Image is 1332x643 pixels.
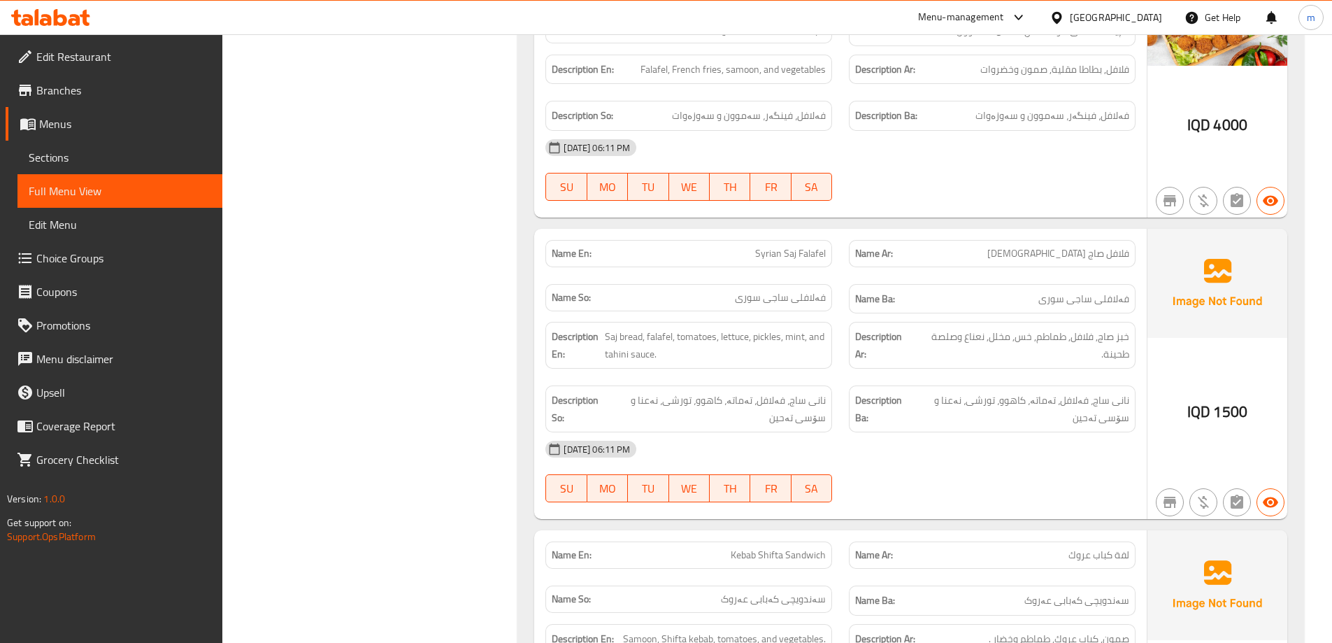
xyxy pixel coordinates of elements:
[750,173,791,201] button: FR
[755,246,826,261] span: Syrian Saj Falafel
[1147,229,1287,338] img: Ae5nvW7+0k+MAAAAAElFTkSuQmCC
[36,384,211,401] span: Upsell
[29,149,211,166] span: Sections
[672,107,826,125] span: فەلافل، فینگەر، سەموون و سەوزەوات
[1187,111,1210,139] span: IQD
[1156,488,1184,516] button: Not branch specific item
[750,474,791,502] button: FR
[7,528,96,546] a: Support.OpsPlatform
[593,479,622,499] span: MO
[552,177,581,197] span: SU
[640,61,826,78] span: Falafel, French fries, samoon, and vegetables
[792,173,832,201] button: SA
[731,548,826,563] span: Kebab Shifta Sandwich
[1187,398,1210,425] span: IQD
[6,309,222,342] a: Promotions
[6,376,222,409] a: Upsell
[855,548,893,563] strong: Name Ar:
[975,107,1129,125] span: فەلافل، فینگەر، سەموون و سەوزەوات
[36,48,211,65] span: Edit Restaurant
[980,61,1129,78] span: فلافل, بطاطا مقلية, صمون وخضروات
[17,174,222,208] a: Full Menu View
[36,82,211,99] span: Branches
[1256,187,1284,215] button: Available
[715,177,745,197] span: TH
[735,290,826,305] span: فەلافلی ساجی سوری
[855,328,912,362] strong: Description Ar:
[29,216,211,233] span: Edit Menu
[628,173,668,201] button: TU
[797,177,826,197] span: SA
[36,283,211,300] span: Coupons
[669,173,710,201] button: WE
[855,290,895,308] strong: Name Ba:
[6,40,222,73] a: Edit Restaurant
[792,474,832,502] button: SA
[587,173,628,201] button: MO
[915,328,1129,362] span: خبز صاج, فلافل, طماطم, خس, مخلل, نعناع وصلصة طحينة.
[545,173,587,201] button: SU
[36,351,211,367] span: Menu disclaimer
[36,317,211,334] span: Promotions
[675,479,704,499] span: WE
[1038,290,1129,308] span: فەلافلی ساجی سوری
[552,290,591,305] strong: Name So:
[1068,548,1129,563] span: لفة كباب عروك
[17,141,222,174] a: Sections
[6,73,222,107] a: Branches
[756,177,785,197] span: FR
[552,107,613,125] strong: Description So:
[552,479,581,499] span: SU
[558,443,636,456] span: [DATE] 06:11 PM
[756,479,785,499] span: FR
[552,592,591,607] strong: Name So:
[587,474,628,502] button: MO
[6,409,222,443] a: Coverage Report
[1147,530,1287,640] img: Ae5nvW7+0k+MAAAAAElFTkSuQmCC
[545,474,587,502] button: SU
[6,275,222,309] a: Coupons
[675,177,704,197] span: WE
[957,22,1129,40] span: قاپێک فەلافلی موشەکەل لەگەڵ سەموون
[1223,187,1251,215] button: Not has choices
[1189,488,1217,516] button: Purchased item
[605,328,826,362] span: Saj bread, falafel, tomatoes, lettuce, pickles, mint, and tahini sauce.
[710,474,750,502] button: TH
[6,443,222,476] a: Grocery Checklist
[653,22,826,37] span: قاپێک فەلافلی موشەکەل لەگەڵ سەموون
[6,241,222,275] a: Choice Groups
[552,246,592,261] strong: Name En:
[43,490,65,508] span: 1.0.0
[855,107,917,125] strong: Description Ba:
[669,474,710,502] button: WE
[1189,187,1217,215] button: Purchased item
[552,61,614,78] strong: Description En:
[633,177,663,197] span: TU
[552,548,592,563] strong: Name En:
[855,592,895,609] strong: Name Ba:
[7,490,41,508] span: Version:
[1213,111,1247,139] span: 4000
[552,22,591,37] strong: Name So:
[1223,488,1251,516] button: Not has choices
[1156,187,1184,215] button: Not branch specific item
[39,115,211,132] span: Menus
[1024,592,1129,609] span: سەندویچی کەبابی عەروک
[552,328,602,362] strong: Description En:
[6,342,222,376] a: Menu disclaimer
[608,392,826,426] span: نانی ساج، فەلافل، تەماتە، کاهوو، تورشی، نەعنا و سۆسی تەحین
[855,392,908,426] strong: Description Ba:
[855,246,893,261] strong: Name Ar:
[855,61,915,78] strong: Description Ar:
[918,9,1004,26] div: Menu-management
[912,392,1129,426] span: نانی ساج، فەلافل، تەماتە، کاهوو، تورشی، نەعنا و سۆسی تەحین
[29,183,211,199] span: Full Menu View
[987,246,1129,261] span: فلافل صاج [DEMOGRAPHIC_DATA]
[36,451,211,468] span: Grocery Checklist
[1213,398,1247,425] span: 1500
[7,514,71,532] span: Get support on:
[558,141,636,155] span: [DATE] 06:11 PM
[17,208,222,241] a: Edit Menu
[36,418,211,434] span: Coverage Report
[628,474,668,502] button: TU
